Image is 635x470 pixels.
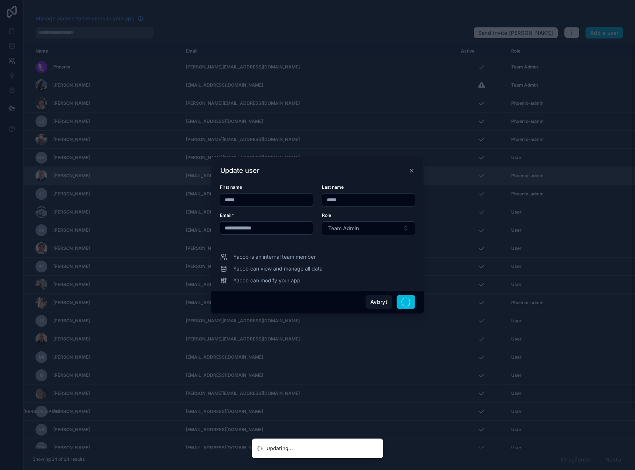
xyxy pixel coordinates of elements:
span: Email [220,212,231,218]
span: Team Admin [328,225,359,232]
span: Yacob is an internal team member [233,253,316,261]
h3: Update user [220,166,259,175]
div: Updating... [266,445,293,452]
span: First name [220,184,242,190]
button: Avbryt [366,295,392,309]
button: Select Button [322,221,415,235]
span: Role [322,212,331,218]
span: Yacob can modify your app [233,277,300,284]
span: Last name [322,184,344,190]
span: Yacob can view and manage all data [233,265,323,272]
